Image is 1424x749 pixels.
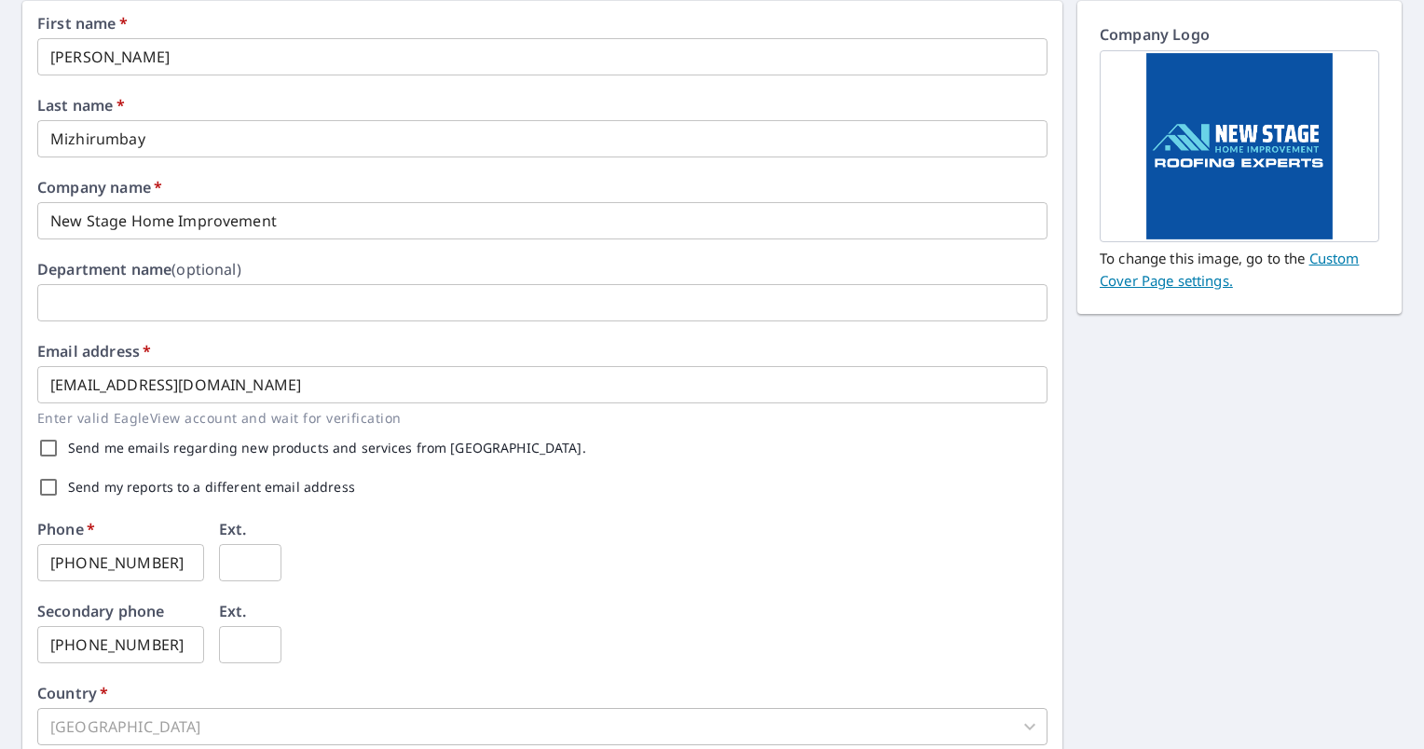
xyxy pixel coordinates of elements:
b: (optional) [171,259,241,279]
label: Secondary phone [37,604,164,619]
label: Department name [37,262,241,277]
p: To change this image, go to the [1100,242,1379,292]
label: Send my reports to a different email address [68,481,355,494]
p: Company Logo [1100,23,1379,50]
label: First name [37,16,128,31]
label: Email address [37,344,151,359]
label: Phone [37,522,95,537]
img: NEW STAGE ROOFING EXPERT CORRECT LOGO.PNG [1146,53,1333,239]
div: [GEOGRAPHIC_DATA] [37,708,1047,745]
label: Ext. [219,522,247,537]
label: Company name [37,180,162,195]
label: Ext. [219,604,247,619]
label: Send me emails regarding new products and services from [GEOGRAPHIC_DATA]. [68,442,586,455]
p: Enter valid EagleView account and wait for verification [37,407,1034,429]
label: Last name [37,98,125,113]
label: Country [37,686,108,701]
